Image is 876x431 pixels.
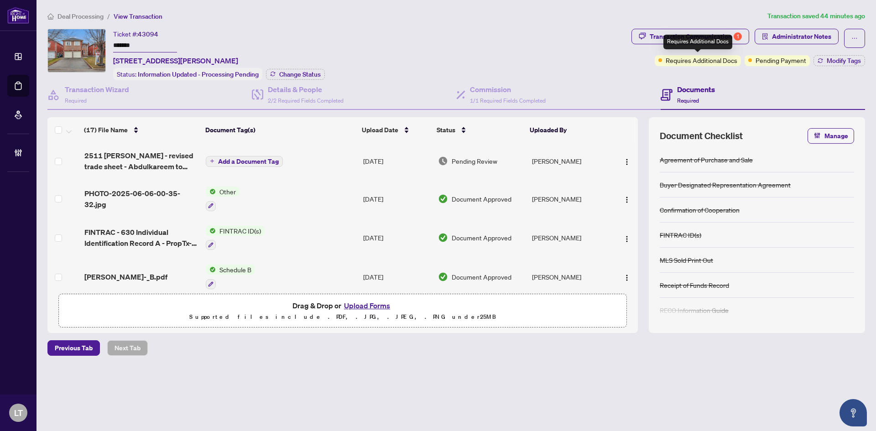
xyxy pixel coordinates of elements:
[210,159,214,163] span: plus
[360,257,435,296] td: [DATE]
[206,187,240,211] button: Status IconOther
[113,68,262,80] div: Status:
[660,230,701,240] div: FINTRAC ID(s)
[113,55,238,66] span: [STREET_ADDRESS][PERSON_NAME]
[268,84,344,95] h4: Details & People
[660,280,729,290] div: Receipt of Funds Record
[433,117,527,143] th: Status
[7,7,29,24] img: logo
[113,29,158,39] div: Ticket #:
[279,71,321,78] span: Change Status
[660,180,791,190] div: Buyer Designated Representation Agreement
[623,158,631,166] img: Logo
[47,340,100,356] button: Previous Tab
[438,156,448,166] img: Document Status
[206,187,216,197] img: Status Icon
[767,11,865,21] article: Transaction saved 44 minutes ago
[107,11,110,21] li: /
[55,341,93,355] span: Previous Tab
[48,29,105,72] img: IMG-W12138269_1.jpg
[839,399,867,426] button: Open asap
[360,143,435,179] td: [DATE]
[206,265,255,289] button: Status IconSchedule B
[438,194,448,204] img: Document Status
[57,12,104,21] span: Deal Processing
[620,154,634,168] button: Logo
[452,156,497,166] span: Pending Review
[14,406,23,419] span: LT
[677,84,715,95] h4: Documents
[452,194,511,204] span: Document Approved
[772,29,831,44] span: Administrator Notes
[216,226,265,236] span: FINTRAC ID(s)
[206,226,265,250] button: Status IconFINTRAC ID(s)
[216,187,240,197] span: Other
[452,272,511,282] span: Document Approved
[631,29,749,44] button: Transaction Communication1
[827,57,861,64] span: Modify Tags
[138,70,259,78] span: Information Updated - Processing Pending
[84,150,198,172] span: 2511 [PERSON_NAME] - revised trade sheet - Abdulkareem to Review.pdf
[650,29,742,44] div: Transaction Communication
[620,192,634,206] button: Logo
[59,294,626,328] span: Drag & Drop orUpload FormsSupported files include .PDF, .JPG, .JPEG, .PNG under25MB
[620,270,634,284] button: Logo
[660,305,729,315] div: RECO Information Guide
[755,29,839,44] button: Administrator Notes
[216,265,255,275] span: Schedule B
[202,117,358,143] th: Document Tag(s)
[660,255,713,265] div: MLS Sold Print Out
[114,12,162,21] span: View Transaction
[84,125,128,135] span: (17) File Name
[528,257,611,296] td: [PERSON_NAME]
[623,196,631,203] img: Logo
[65,97,87,104] span: Required
[470,84,546,95] h4: Commission
[623,235,631,243] img: Logo
[341,300,393,312] button: Upload Forms
[824,129,848,143] span: Manage
[47,13,54,20] span: home
[362,125,398,135] span: Upload Date
[206,156,283,167] button: Add a Document Tag
[437,125,455,135] span: Status
[762,33,768,40] span: solution
[64,312,621,322] p: Supported files include .PDF, .JPG, .JPEG, .PNG under 25 MB
[528,179,611,218] td: [PERSON_NAME]
[660,130,743,142] span: Document Checklist
[734,32,742,41] div: 1
[623,274,631,281] img: Logo
[107,340,148,356] button: Next Tab
[756,55,806,65] span: Pending Payment
[438,233,448,243] img: Document Status
[206,265,216,275] img: Status Icon
[438,272,448,282] img: Document Status
[138,30,158,38] span: 43094
[663,35,732,49] div: Requires Additional Docs
[218,158,279,165] span: Add a Document Tag
[80,117,201,143] th: (17) File Name
[84,271,167,282] span: [PERSON_NAME]-_B.pdf
[851,35,858,42] span: ellipsis
[206,226,216,236] img: Status Icon
[528,218,611,258] td: [PERSON_NAME]
[292,300,393,312] span: Drag & Drop or
[360,218,435,258] td: [DATE]
[358,117,433,143] th: Upload Date
[528,143,611,179] td: [PERSON_NAME]
[813,55,865,66] button: Modify Tags
[268,97,344,104] span: 2/2 Required Fields Completed
[660,205,740,215] div: Confirmation of Cooperation
[266,69,325,80] button: Change Status
[666,55,737,65] span: Requires Additional Docs
[470,97,546,104] span: 1/1 Required Fields Completed
[84,188,198,210] span: PHOTO-2025-06-06-00-35-32.jpg
[620,230,634,245] button: Logo
[206,155,283,167] button: Add a Document Tag
[808,128,854,144] button: Manage
[660,155,753,165] div: Agreement of Purchase and Sale
[84,227,198,249] span: FINTRAC - 630 Individual Identification Record A - PropTx-OREA_[DATE] 06_50_55.pdf
[452,233,511,243] span: Document Approved
[65,84,129,95] h4: Transaction Wizard
[677,97,699,104] span: Required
